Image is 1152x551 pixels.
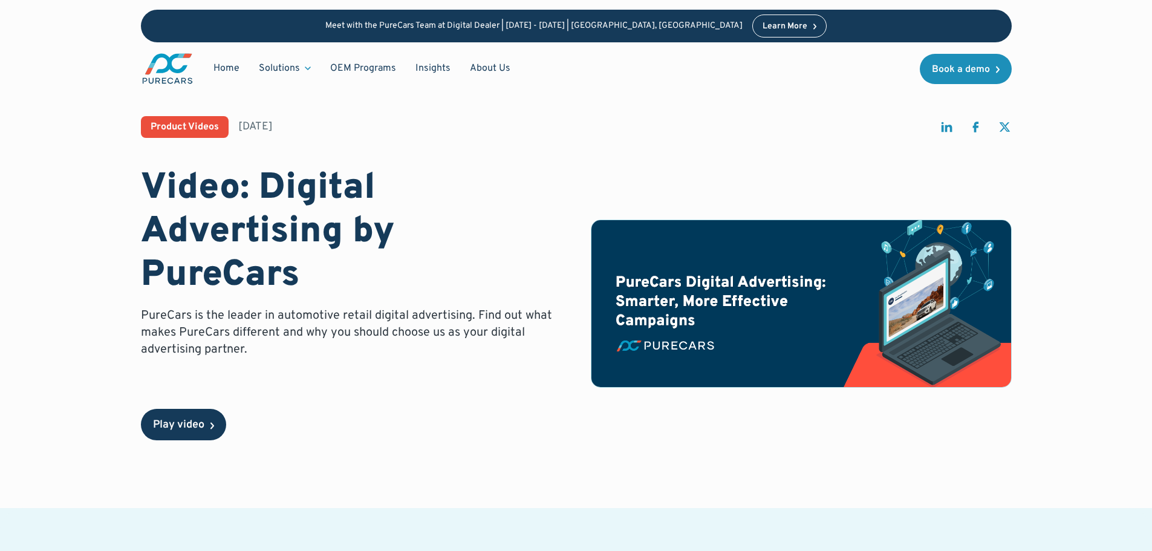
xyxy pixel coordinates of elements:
[932,65,990,74] div: Book a demo
[997,120,1012,140] a: share on twitter
[238,119,273,134] div: [DATE]
[141,368,562,385] p: ‍
[920,54,1012,84] a: Book a demo
[460,57,520,80] a: About Us
[249,57,321,80] div: Solutions
[321,57,406,80] a: OEM Programs
[153,420,204,431] div: Play video
[259,62,300,75] div: Solutions
[406,57,460,80] a: Insights
[141,307,562,358] p: PureCars is the leader in automotive retail digital advertising. Find out what makes PureCars dif...
[141,52,194,85] a: main
[325,21,743,31] p: Meet with the PureCars Team at Digital Dealer | [DATE] - [DATE] | [GEOGRAPHIC_DATA], [GEOGRAPHIC_...
[968,120,983,140] a: share on facebook
[151,122,219,132] div: Product Videos
[141,52,194,85] img: purecars logo
[939,120,954,140] a: share on linkedin
[752,15,827,37] a: Learn More
[141,409,226,440] a: open lightbox
[763,22,807,31] div: Learn More
[141,167,562,298] h1: Video: Digital Advertising by PureCars
[204,57,249,80] a: Home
